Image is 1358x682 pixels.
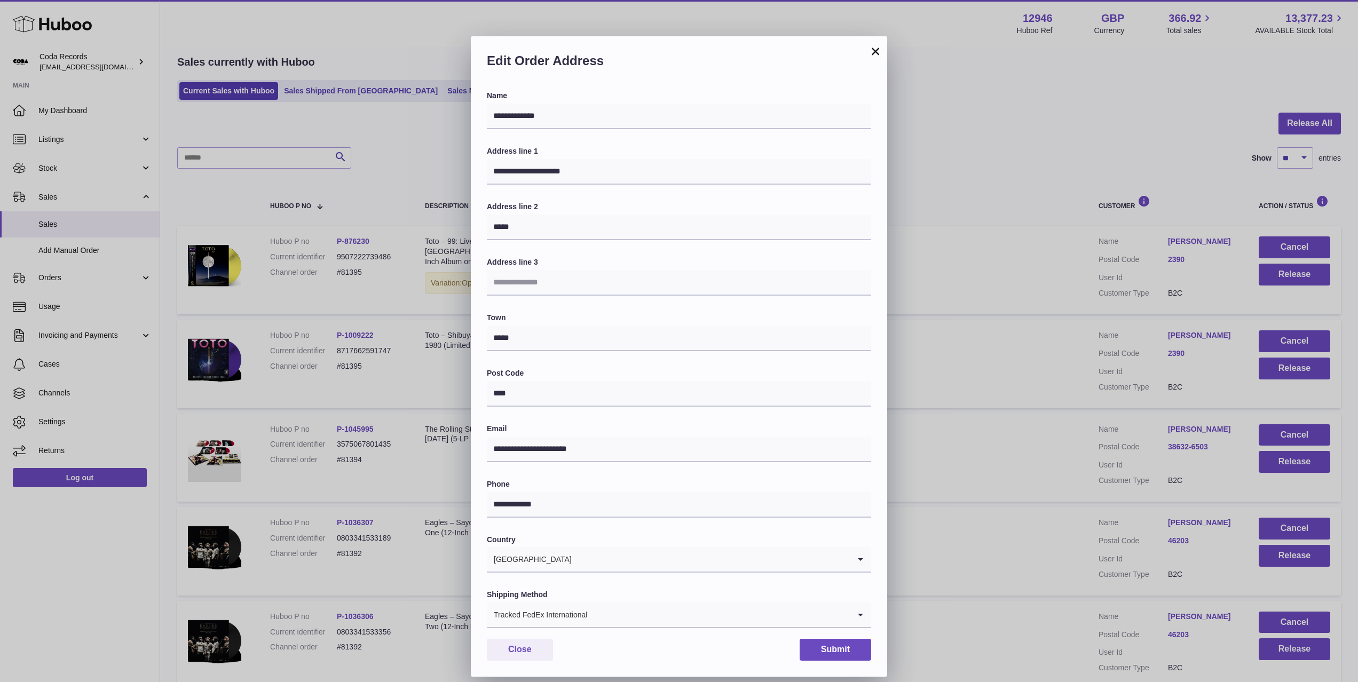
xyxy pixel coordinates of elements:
[588,602,850,627] input: Search for option
[487,202,871,212] label: Address line 2
[487,424,871,434] label: Email
[487,313,871,323] label: Town
[487,257,871,267] label: Address line 3
[487,639,553,661] button: Close
[487,479,871,489] label: Phone
[800,639,871,661] button: Submit
[487,547,572,572] span: [GEOGRAPHIC_DATA]
[487,602,588,627] span: Tracked FedEx International
[487,590,871,600] label: Shipping Method
[487,91,871,101] label: Name
[487,368,871,378] label: Post Code
[487,146,871,156] label: Address line 1
[572,547,850,572] input: Search for option
[487,535,871,545] label: Country
[487,52,871,75] h2: Edit Order Address
[487,602,871,628] div: Search for option
[869,45,882,58] button: ×
[487,547,871,573] div: Search for option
